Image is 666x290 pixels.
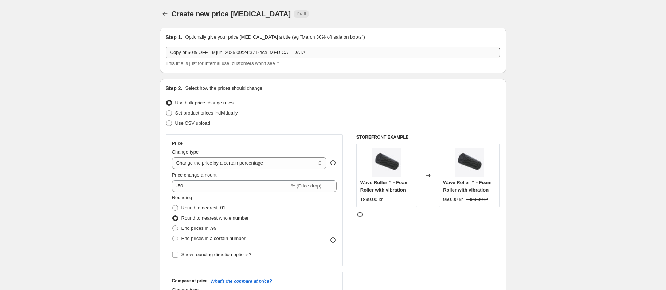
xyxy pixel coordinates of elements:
[166,85,183,92] h2: Step 2.
[175,120,210,126] span: Use CSV upload
[172,10,291,18] span: Create new price [MEDICAL_DATA]
[172,140,183,146] h3: Price
[372,148,401,177] img: wave-roller-carousel-01_80x.webp
[166,61,279,66] span: This title is just for internal use, customers won't see it
[185,85,262,92] p: Select how the prices should change
[181,236,246,241] span: End prices in a certain number
[181,205,226,210] span: Round to nearest .01
[175,100,234,105] span: Use bulk price change rules
[166,34,183,41] h2: Step 1.
[172,195,192,200] span: Rounding
[360,196,383,203] div: 1899.00 kr
[172,278,208,284] h3: Compare at price
[166,47,500,58] input: 30% off holiday sale
[172,149,199,155] span: Change type
[360,180,409,193] span: Wave Roller™ - Foam Roller with vibration
[329,159,337,166] div: help
[181,215,249,221] span: Round to nearest whole number
[466,196,488,203] strike: 1899.00 kr
[297,11,306,17] span: Draft
[175,110,238,116] span: Set product prices individually
[443,196,463,203] div: 950.00 kr
[172,180,290,192] input: -15
[455,148,484,177] img: wave-roller-carousel-01_80x.webp
[291,183,321,189] span: % (Price drop)
[181,225,217,231] span: End prices in .99
[172,172,217,178] span: Price change amount
[181,252,251,257] span: Show rounding direction options?
[211,278,272,284] button: What's the compare at price?
[160,9,170,19] button: Price change jobs
[185,34,365,41] p: Optionally give your price [MEDICAL_DATA] a title (eg "March 30% off sale on boots")
[356,134,500,140] h6: STOREFRONT EXAMPLE
[443,180,491,193] span: Wave Roller™ - Foam Roller with vibration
